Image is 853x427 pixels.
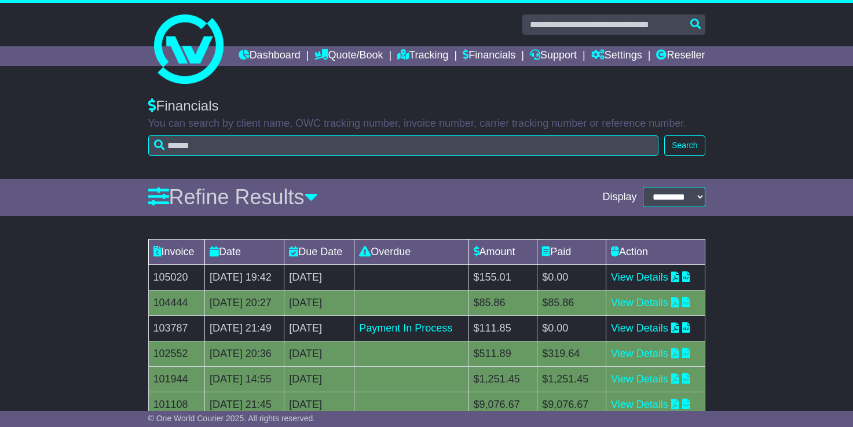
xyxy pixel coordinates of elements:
td: $0.00 [537,264,606,290]
span: Display [602,191,636,204]
a: Tracking [397,46,448,66]
td: $155.01 [468,264,537,290]
a: View Details [611,297,668,308]
td: $0.00 [537,315,606,341]
td: 102552 [148,341,205,366]
td: $9,076.67 [537,392,606,417]
td: [DATE] [284,315,354,341]
a: Reseller [656,46,705,66]
div: Financials [148,98,705,115]
td: [DATE] 21:45 [205,392,284,417]
td: [DATE] 20:27 [205,290,284,315]
a: View Details [611,348,668,359]
td: [DATE] [284,366,354,392]
td: [DATE] 19:42 [205,264,284,290]
td: [DATE] [284,290,354,315]
a: View Details [611,399,668,410]
a: View Details [611,373,668,385]
td: [DATE] 21:49 [205,315,284,341]
td: 101108 [148,392,205,417]
a: View Details [611,271,668,283]
td: [DATE] [284,264,354,290]
a: Dashboard [239,46,301,66]
td: 103787 [148,315,205,341]
a: Support [530,46,577,66]
a: View Details [611,322,668,334]
td: Due Date [284,239,354,264]
td: $511.89 [468,341,537,366]
td: 104444 [148,290,205,315]
td: $319.64 [537,341,606,366]
td: Invoice [148,239,205,264]
td: $111.85 [468,315,537,341]
a: Refine Results [148,185,318,209]
a: Settings [591,46,642,66]
td: [DATE] [284,341,354,366]
td: [DATE] [284,392,354,417]
button: Search [664,135,705,156]
td: Amount [468,239,537,264]
td: [DATE] 20:36 [205,341,284,366]
td: 105020 [148,264,205,290]
div: Payment In Process [359,321,463,336]
td: $1,251.45 [468,366,537,392]
span: © One World Courier 2025. All rights reserved. [148,414,316,423]
td: $9,076.67 [468,392,537,417]
a: Quote/Book [314,46,383,66]
td: $85.86 [468,290,537,315]
td: $85.86 [537,290,606,315]
a: Financials [463,46,515,66]
td: 101944 [148,366,205,392]
td: Paid [537,239,606,264]
p: You can search by client name, OWC tracking number, invoice number, carrier tracking number or re... [148,117,705,130]
td: Date [205,239,284,264]
td: Overdue [354,239,468,264]
td: [DATE] 14:55 [205,366,284,392]
td: $1,251.45 [537,366,606,392]
td: Action [606,239,705,264]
